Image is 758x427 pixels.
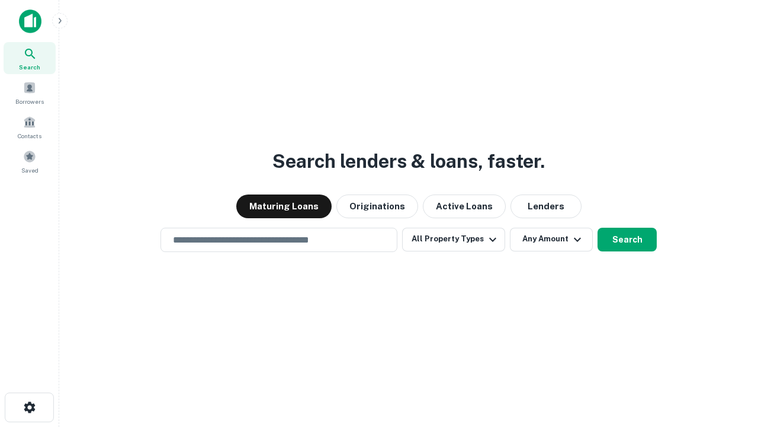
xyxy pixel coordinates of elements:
[4,145,56,177] a: Saved
[4,111,56,143] a: Contacts
[4,42,56,74] a: Search
[699,294,758,351] iframe: Chat Widget
[423,195,506,218] button: Active Loans
[15,97,44,106] span: Borrowers
[21,165,38,175] span: Saved
[598,228,657,251] button: Search
[236,195,332,218] button: Maturing Loans
[510,228,593,251] button: Any Amount
[19,62,40,72] span: Search
[272,147,545,176] h3: Search lenders & loans, faster.
[4,77,56,109] a: Borrowers
[402,228,505,251] button: All Property Types
[18,131,41,141] span: Contacts
[510,195,582,218] button: Lenders
[336,195,418,218] button: Originations
[19,9,41,33] img: capitalize-icon.png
